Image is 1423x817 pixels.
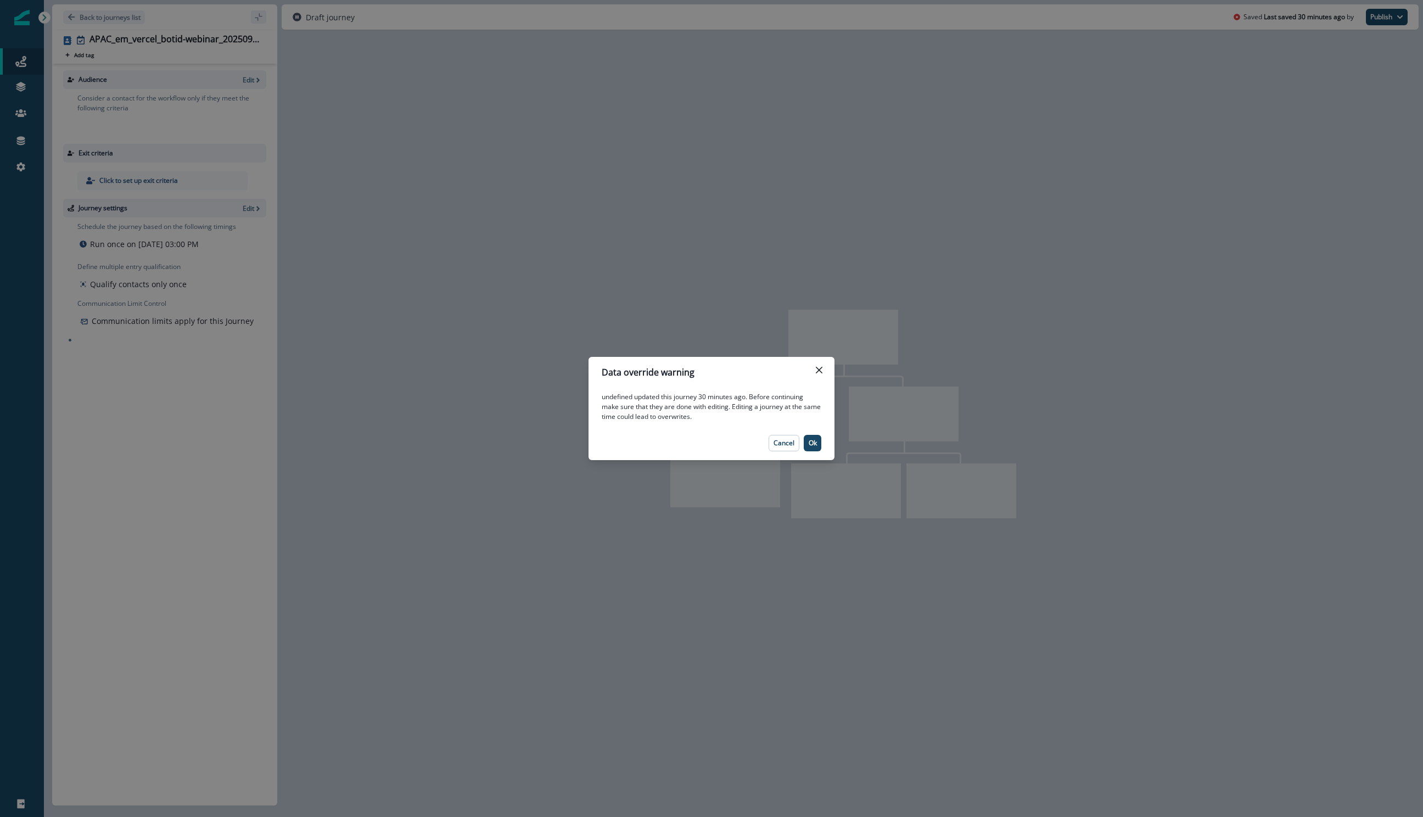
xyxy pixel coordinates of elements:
[810,361,828,379] button: Close
[602,392,821,422] p: undefined updated this journey 30 minutes ago. Before continuing make sure that they are done wit...
[804,435,821,451] button: Ok
[769,435,799,451] button: Cancel
[774,439,794,447] p: Cancel
[602,366,694,379] p: Data override warning
[809,439,817,447] p: Ok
